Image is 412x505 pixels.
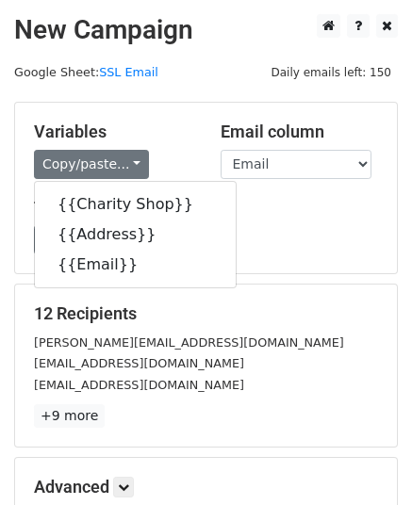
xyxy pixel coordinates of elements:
h5: Advanced [34,477,378,497]
small: [EMAIL_ADDRESS][DOMAIN_NAME] [34,378,244,392]
h5: Email column [221,122,379,142]
small: [PERSON_NAME][EMAIL_ADDRESS][DOMAIN_NAME] [34,335,344,350]
h2: New Campaign [14,14,398,46]
a: +9 more [34,404,105,428]
small: [EMAIL_ADDRESS][DOMAIN_NAME] [34,356,244,370]
a: {{Charity Shop}} [35,189,236,220]
a: {{Address}} [35,220,236,250]
a: {{Email}} [35,250,236,280]
a: Daily emails left: 150 [264,65,398,79]
a: SSL Email [99,65,158,79]
span: Daily emails left: 150 [264,62,398,83]
h5: 12 Recipients [34,303,378,324]
a: Copy/paste... [34,150,149,179]
iframe: Chat Widget [318,415,412,505]
h5: Variables [34,122,192,142]
small: Google Sheet: [14,65,158,79]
